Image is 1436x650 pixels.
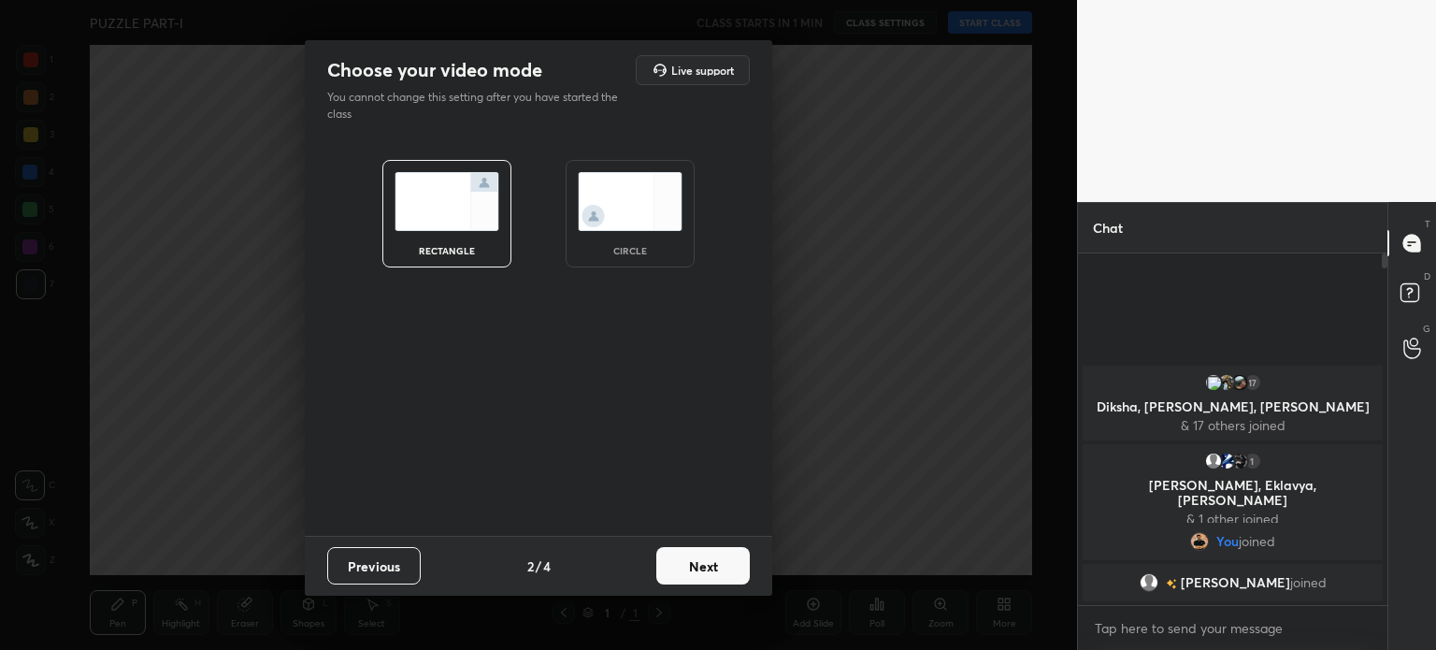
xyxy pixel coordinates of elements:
[1094,478,1371,508] p: [PERSON_NAME], Eklavya, [PERSON_NAME]
[1424,269,1430,283] p: D
[1094,512,1371,527] p: & 1 other joined
[1425,217,1430,231] p: T
[1217,452,1236,470] img: 116f3bf065c245759c0abfcae42f5899.jpg
[1166,579,1177,589] img: no-rating-badge.077c3623.svg
[1239,534,1275,549] span: joined
[395,172,499,231] img: normalScreenIcon.ae25ed63.svg
[1190,532,1209,551] img: 4b40390f03df4bc2a901db19e4fe98f0.jpg
[1423,322,1430,336] p: G
[1216,534,1239,549] span: You
[536,556,541,576] h4: /
[578,172,682,231] img: circleScreenIcon.acc0effb.svg
[1230,452,1249,470] img: 2f27451994174eb19d1a6f128e047307.jpg
[543,556,551,576] h4: 4
[527,556,534,576] h4: 2
[1243,373,1262,392] div: 17
[1140,573,1158,592] img: default.png
[1217,373,1236,392] img: 571558ba4c004cae99cdf7dc115e460e.jpg
[1290,575,1327,590] span: joined
[1094,399,1371,414] p: Diksha, [PERSON_NAME], [PERSON_NAME]
[1094,418,1371,433] p: & 17 others joined
[327,89,630,123] p: You cannot change this setting after you have started the class
[1181,575,1290,590] span: [PERSON_NAME]
[593,246,668,255] div: circle
[409,246,484,255] div: rectangle
[1204,452,1223,470] img: default.png
[671,65,734,76] h5: Live support
[327,58,542,82] h2: Choose your video mode
[1078,362,1387,605] div: grid
[1243,452,1262,470] div: 1
[1078,203,1138,253] p: Chat
[327,547,421,585] button: Previous
[1204,373,1223,392] img: 3
[1230,373,1249,392] img: d498fe88672c4db2aabf94ba7e849293.jpg
[656,547,750,585] button: Next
